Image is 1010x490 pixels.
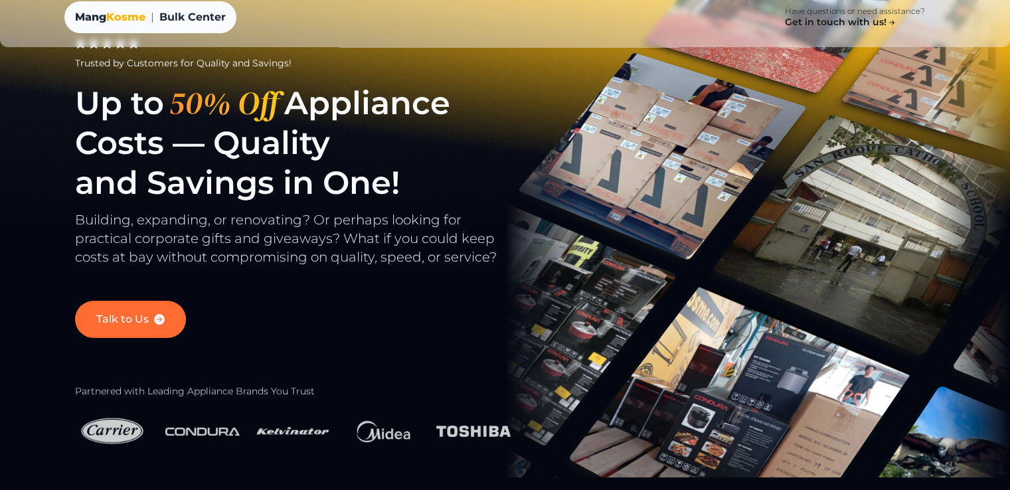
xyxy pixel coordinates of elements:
p: Building, expanding, or renovating? Or perhaps looking for practical corporate gifts and giveaway... [75,210,535,280]
div: Trusted by Customers for Quality and Savings! [75,56,535,70]
img: Carrier Logo [75,408,149,454]
textarea: Type your message and hit 'Enter' [7,339,253,385]
span: 50% Off [164,83,284,123]
p: Have questions or need assistance? [785,6,925,17]
div: Chat with us now [69,74,223,92]
div: Minimize live chat window [218,7,250,39]
img: Toshiba Logo [436,418,511,445]
a: Talk to Us [75,301,186,338]
img: Condura Logo [165,420,240,444]
div: Mang [75,9,145,25]
img: Kelvinator Logo [256,408,330,454]
img: Midea Logo [346,408,420,455]
span: Kosme [106,11,145,23]
span: We're online! [77,155,183,289]
span: Bulk Center [159,9,226,25]
h1: Up to Appliance Costs — Quality and Savings in One! [75,83,535,203]
h4: Get in touch with us! [785,17,897,29]
a: MangKosme [75,9,145,25]
span: | [151,9,154,25]
h2: Partnered with Leading Appliance Brands You Trust [75,386,535,398]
